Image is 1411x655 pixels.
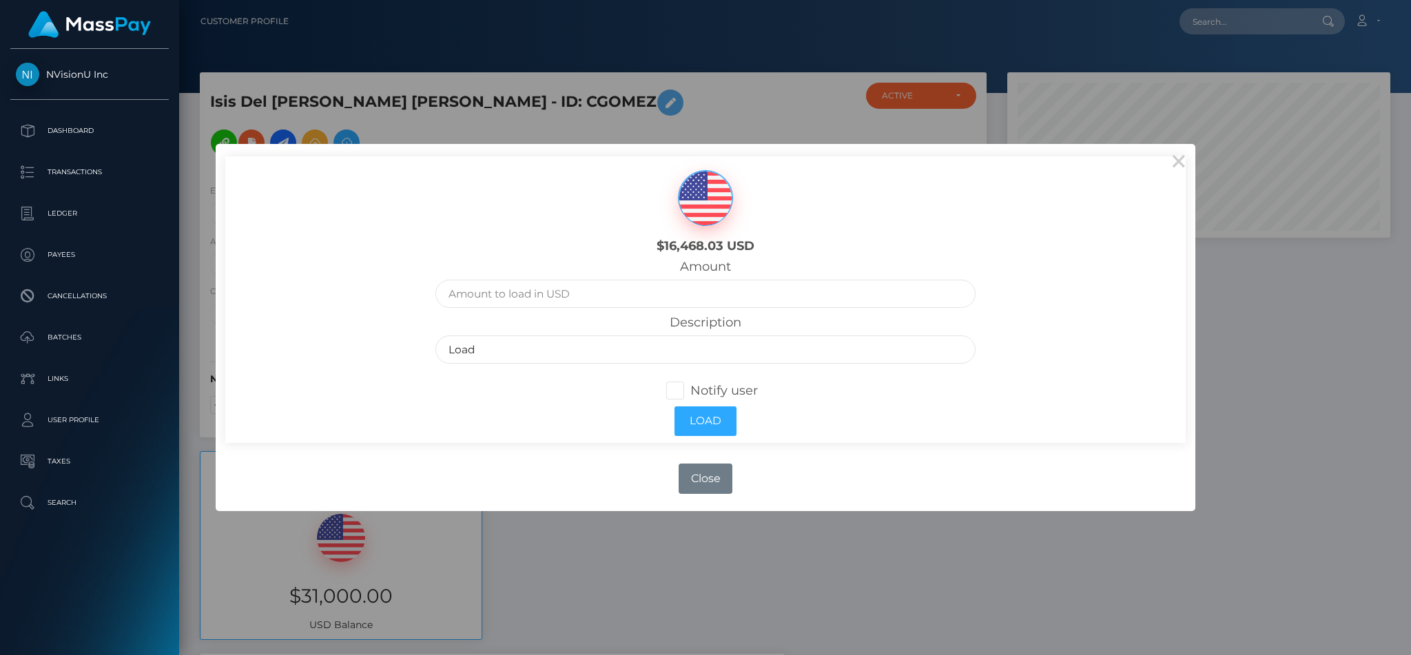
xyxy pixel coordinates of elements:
button: Load [674,406,737,436]
p: Ledger [16,203,163,224]
label: Description [670,315,741,330]
input: Amount to load in USD [435,280,975,308]
button: Close [679,464,732,494]
label: Notify user [666,382,758,399]
p: User Profile [16,410,163,430]
img: NVisionU Inc [16,63,39,86]
img: USD.png [679,171,732,226]
span: NVisionU Inc [10,68,169,81]
p: Links [16,368,163,389]
p: Dashboard [16,121,163,141]
h6: $16,468.03 USD [582,239,828,254]
img: MassPay Logo [28,11,151,38]
p: Transactions [16,162,163,183]
button: Close this dialog [1162,144,1195,177]
p: Taxes [16,451,163,472]
label: Amount [680,259,731,274]
p: Search [16,492,163,513]
p: Cancellations [16,286,163,306]
p: Batches [16,327,163,348]
input: Description [435,335,975,364]
p: Payees [16,245,163,265]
